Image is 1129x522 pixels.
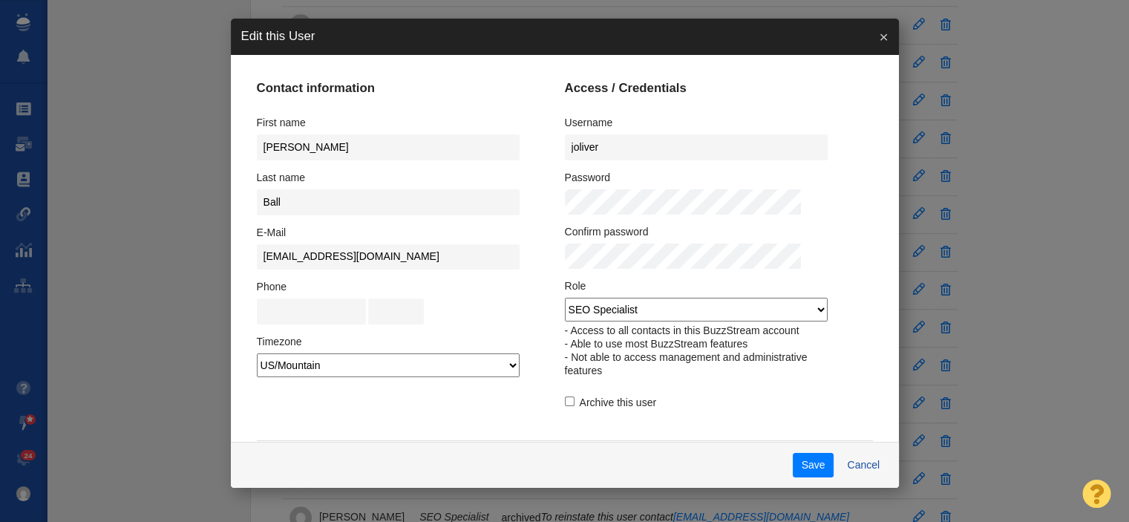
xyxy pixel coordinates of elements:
button: Save [793,453,834,478]
label: Username [565,116,613,129]
label: Confirm password [565,225,649,238]
h4: Contact information [257,81,534,96]
label: Archive this user [565,396,656,409]
button: Cancel [839,453,889,478]
label: Password [565,171,610,184]
label: Phone [257,280,287,293]
label: E-Mail [257,226,287,239]
label: Timezone [257,335,302,348]
a: × [868,19,898,55]
p: - Access to all contacts in this BuzzStream account - Able to use most BuzzStream features - Not ... [565,324,842,377]
label: Role [565,279,586,293]
label: Last name [257,171,305,184]
input: Archive this user [565,397,575,406]
h4: Edit this User [241,29,315,44]
h4: Access / Credentials [565,81,842,96]
label: First name [257,116,306,129]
